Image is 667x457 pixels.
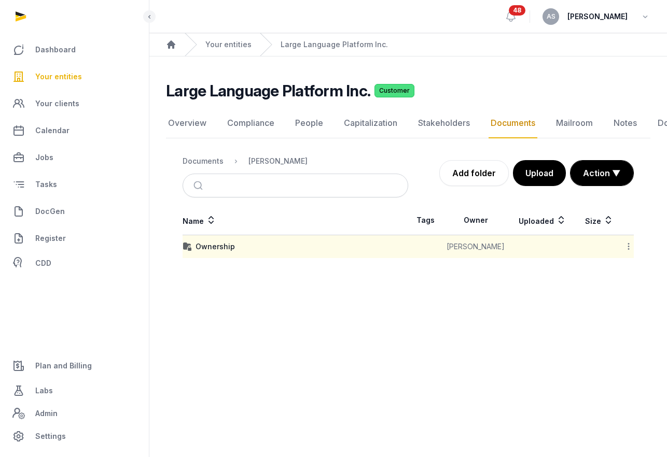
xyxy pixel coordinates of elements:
[509,206,576,235] th: Uploaded
[8,118,141,143] a: Calendar
[8,145,141,170] a: Jobs
[442,206,509,235] th: Owner
[183,149,408,174] nav: Breadcrumb
[196,241,235,252] div: Ownership
[183,156,224,166] div: Documents
[8,91,141,116] a: Your clients
[35,430,66,442] span: Settings
[571,161,633,185] button: Action ▼
[439,160,509,186] a: Add folder
[543,8,559,25] button: AS
[547,13,555,20] span: AS
[183,242,191,251] img: folder-locked-icon.svg
[416,108,472,138] a: Stakeholders
[281,39,388,50] a: Large Language Platform Inc.
[8,199,141,224] a: DocGen
[35,178,57,191] span: Tasks
[293,108,325,138] a: People
[35,205,65,218] span: DocGen
[8,37,141,62] a: Dashboard
[35,97,79,110] span: Your clients
[35,232,66,245] span: Register
[35,360,92,372] span: Plan and Billing
[149,33,667,56] nav: Breadcrumb
[8,64,141,89] a: Your entities
[567,10,628,23] span: [PERSON_NAME]
[166,108,650,138] nav: Tabs
[342,108,399,138] a: Capitalization
[513,160,566,186] button: Upload
[509,5,525,16] span: 48
[612,108,639,138] a: Notes
[205,39,252,50] a: Your entities
[35,384,53,397] span: Labs
[166,108,209,138] a: Overview
[408,206,442,235] th: Tags
[374,84,414,97] span: Customer
[187,174,212,197] button: Submit
[489,108,537,138] a: Documents
[248,156,308,166] div: [PERSON_NAME]
[442,235,509,259] td: [PERSON_NAME]
[35,70,82,83] span: Your entities
[35,151,53,164] span: Jobs
[35,407,58,420] span: Admin
[8,403,141,424] a: Admin
[225,108,276,138] a: Compliance
[8,424,141,449] a: Settings
[8,172,141,197] a: Tasks
[35,124,70,137] span: Calendar
[8,353,141,378] a: Plan and Billing
[8,378,141,403] a: Labs
[8,253,141,274] a: CDD
[576,206,622,235] th: Size
[554,108,595,138] a: Mailroom
[35,257,51,269] span: CDD
[166,81,370,100] h2: Large Language Platform Inc.
[8,226,141,251] a: Register
[35,44,76,56] span: Dashboard
[183,206,408,235] th: Name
